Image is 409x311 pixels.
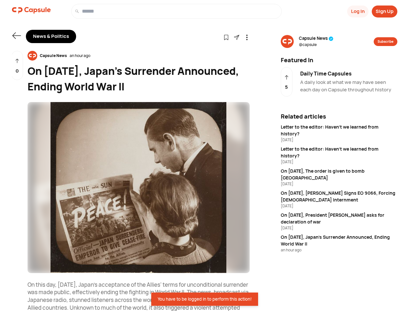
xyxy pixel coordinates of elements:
[281,234,397,247] div: On [DATE], Japan’s Surrender Announced, Ending World War II
[281,212,397,225] div: On [DATE], President [PERSON_NAME] asks for declaration of war
[281,112,397,121] div: Related articles
[12,4,51,19] a: logo
[281,203,397,209] div: [DATE]
[329,36,334,41] img: tick
[281,145,397,159] div: Letter to the editor: Haven't we learned from history?
[16,67,19,75] p: 0
[281,190,397,203] div: On [DATE], [PERSON_NAME] Signs EO 9066, Forcing [DEMOGRAPHIC_DATA] Internment
[28,63,250,94] div: On [DATE], Japan’s Surrender Announced, Ending World War II
[26,30,76,43] div: News & Politics
[281,167,397,181] div: On [DATE], The order is given to bomb [GEOGRAPHIC_DATA]
[28,102,250,273] img: resizeImage
[28,51,37,61] img: resizeImage
[374,37,397,46] button: Subscribe
[70,53,90,59] div: an hour ago
[299,42,334,48] span: @ capsule
[37,53,70,59] div: Capsule News
[281,159,397,165] div: [DATE]
[299,35,334,42] span: Capsule News
[300,70,397,77] div: Daily Time Capsules
[281,123,397,137] div: Letter to the editor: Haven't we learned from history?
[285,84,288,91] p: 5
[158,296,252,302] div: You have to be logged in to perform this action!
[300,79,397,93] div: A daily look at what we may have seen each day on Capsule throughout history
[281,225,397,231] div: [DATE]
[281,137,397,143] div: [DATE]
[372,6,397,17] button: Sign Up
[347,6,369,17] button: Log In
[12,4,51,17] img: logo
[277,56,401,64] div: Featured In
[281,181,397,187] div: [DATE]
[281,35,294,48] img: resizeImage
[281,247,397,253] div: an hour ago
